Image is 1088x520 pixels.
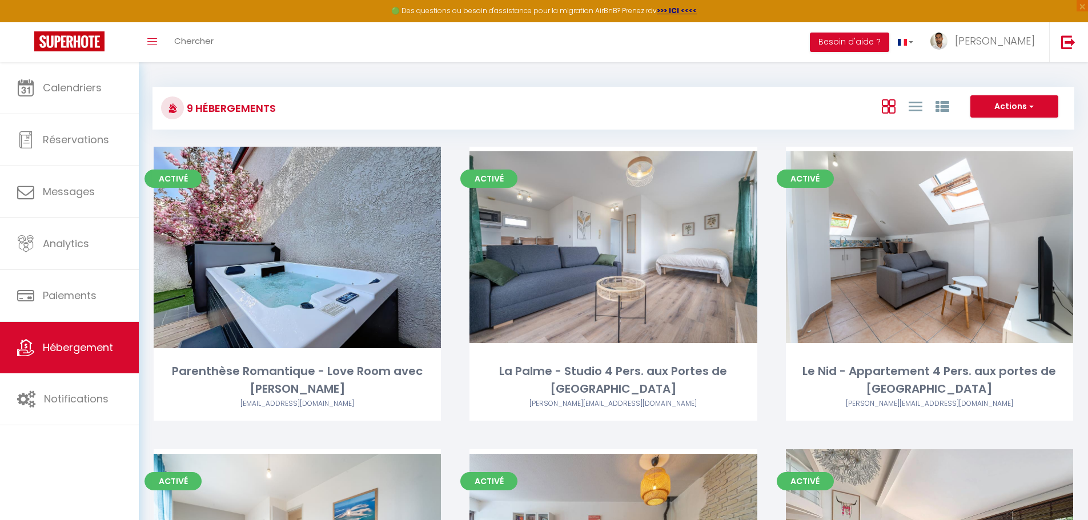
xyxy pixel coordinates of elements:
[657,6,697,15] a: >>> ICI <<<<
[43,80,102,95] span: Calendriers
[43,288,97,303] span: Paiements
[144,170,202,188] span: Activé
[460,472,517,490] span: Activé
[882,96,896,115] a: Vue en Box
[786,398,1073,409] div: Airbnb
[936,96,949,115] a: Vue par Groupe
[955,34,1035,48] span: [PERSON_NAME]
[786,362,1073,398] div: Le Nid - Appartement 4 Pers. aux portes de [GEOGRAPHIC_DATA]
[184,95,276,121] h3: 9 Hébergements
[144,472,202,490] span: Activé
[777,472,834,490] span: Activé
[174,35,214,47] span: Chercher
[922,22,1049,62] a: ... [PERSON_NAME]
[970,95,1058,118] button: Actions
[460,170,517,188] span: Activé
[777,170,834,188] span: Activé
[469,362,757,398] div: La Palme - Studio 4 Pers. aux Portes de [GEOGRAPHIC_DATA]
[44,392,109,406] span: Notifications
[43,132,109,147] span: Réservations
[43,340,113,354] span: Hébergement
[166,22,222,62] a: Chercher
[154,362,441,398] div: Parenthèse Romantique - Love Room avec [PERSON_NAME]
[469,398,757,409] div: Airbnb
[909,96,922,115] a: Vue en Liste
[34,31,105,51] img: Super Booking
[154,398,441,409] div: Airbnb
[930,33,948,50] img: ...
[1061,35,1075,49] img: logout
[810,33,889,52] button: Besoin d'aide ?
[43,184,95,199] span: Messages
[43,236,89,251] span: Analytics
